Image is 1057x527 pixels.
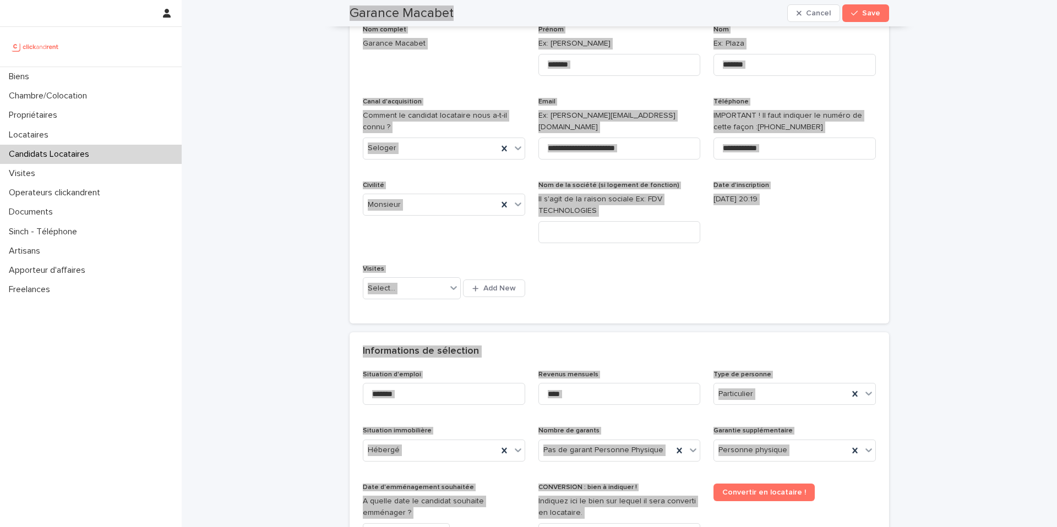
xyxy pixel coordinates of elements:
span: Téléphone [713,98,749,105]
h2: Garance Macabet [350,6,454,21]
p: A quelle date le candidat souhaite emménager ? [363,496,525,519]
p: Biens [4,72,38,82]
span: Type de personne [713,371,771,378]
span: Canal d'acquisition [363,98,422,105]
span: Convertir en locataire ! [722,488,806,496]
ringover-84e06f14122c: IMPORTANT ! Il faut indiquer le numéro de cette façon : [713,112,862,131]
p: Ex: [PERSON_NAME][EMAIL_ADDRESS][DOMAIN_NAME] [538,110,701,133]
button: Add New [463,279,525,297]
span: Prénom [538,26,564,33]
p: Ex: Plaza [713,38,876,50]
span: Pas de garant Personne Physique [543,444,663,456]
span: CONVERSION : bien à indiquer ! [538,484,637,491]
span: Cancel [806,9,831,17]
p: Sinch - Téléphone [4,227,86,237]
span: Add New [483,284,516,292]
span: Nom de la société (si logement de fonction) [538,182,679,189]
p: Chambre/Colocation [4,91,96,101]
span: Date d'inscription [713,182,769,189]
span: Hébergé [368,444,400,456]
p: Freelances [4,284,59,295]
p: Locataires [4,130,57,140]
p: Ex: [PERSON_NAME] [538,38,701,50]
span: Visites [363,266,384,272]
span: Situation immobilière [363,427,432,434]
p: Indiquez ici le bien sur lequel il sera converti en locataire. [538,496,701,519]
p: Propriétaires [4,110,66,120]
button: Save [842,4,889,22]
p: Documents [4,207,62,217]
img: UCB0brd3T0yccxBKYDjQ [9,36,62,58]
span: Monsieur [368,199,401,211]
p: Artisans [4,246,49,256]
span: Nombre de garants [538,427,600,434]
p: Comment le candidat locataire nous a-t-il connu ? [363,110,525,133]
div: Select... [368,283,395,294]
a: Convertir en locataire ! [713,484,815,501]
span: Seloger [368,142,396,154]
p: [DATE] 20:19 [713,194,876,205]
p: Apporteur d'affaires [4,265,94,276]
p: Il s'agit de la raison sociale Ex: FDV TECHNOLOGIES [538,194,701,217]
span: Revenus mensuels [538,371,598,378]
span: Situation d'emploi [363,371,421,378]
h2: Informations de sélection [363,345,479,358]
ringoverc2c-number-84e06f14122c: [PHONE_NUMBER] [758,123,823,131]
p: Garance Macabet [363,38,525,50]
span: Date d'emménagement souhaitée [363,484,474,491]
button: Cancel [787,4,840,22]
p: Operateurs clickandrent [4,188,109,198]
span: Garantie supplémentaire [713,427,793,434]
span: Nom [713,26,729,33]
p: Visites [4,168,44,179]
span: Civilité [363,182,384,189]
span: Email [538,98,555,105]
p: Candidats Locataires [4,149,98,160]
span: Save [862,9,880,17]
ringoverc2c-84e06f14122c: Call with Ringover [758,123,823,131]
span: Personne physique [718,444,787,456]
span: Nom complet [363,26,406,33]
span: Particulier [718,388,753,400]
